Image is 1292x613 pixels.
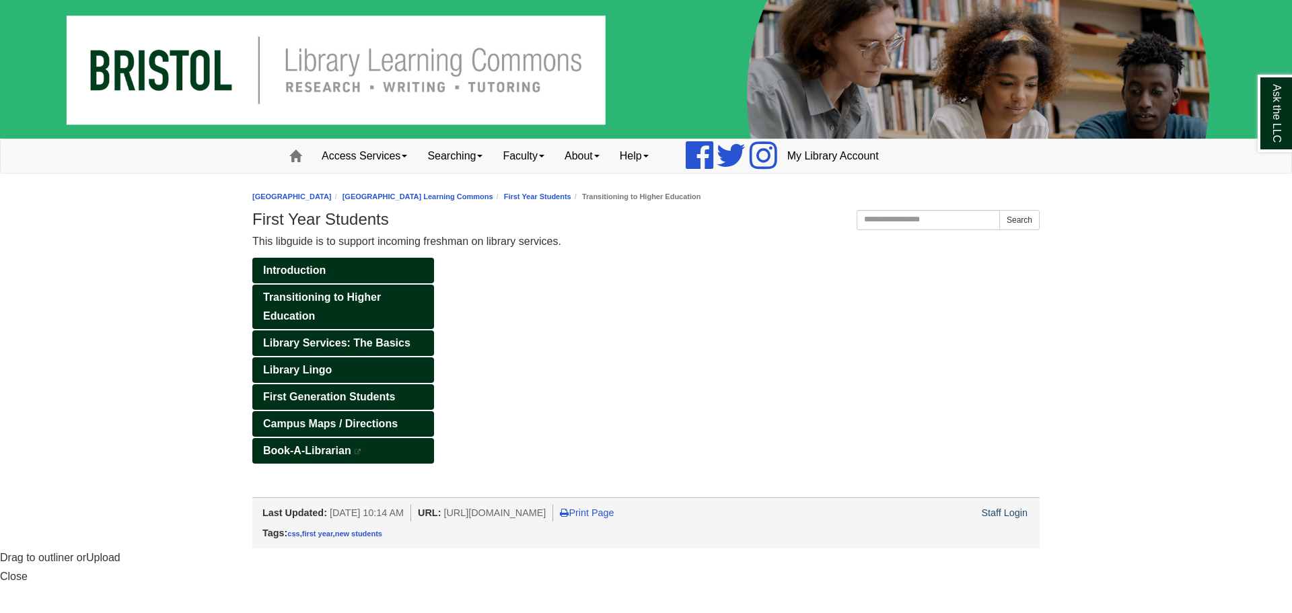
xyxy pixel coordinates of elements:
[263,337,410,349] span: Library Services: The Basics
[252,357,434,383] a: Library Lingo
[443,507,546,518] span: [URL][DOMAIN_NAME]
[252,285,434,329] a: Transitioning to Higher Education
[418,507,441,518] span: URL:
[263,391,395,402] span: First Generation Students
[252,411,434,437] a: Campus Maps / Directions
[86,552,120,563] span: Upload
[263,264,326,276] span: Introduction
[252,236,561,247] span: This libguide is to support incoming freshman on library services.
[999,210,1040,230] button: Search
[263,364,332,375] span: Library Lingo
[262,528,287,538] span: Tags:
[287,530,299,538] a: css
[981,507,1028,518] a: Staff Login
[252,384,434,410] a: First Generation Students
[252,192,332,201] a: [GEOGRAPHIC_DATA]
[560,507,614,518] a: Print Page
[560,508,569,517] i: Print Page
[252,190,1040,203] nav: breadcrumb
[252,210,1040,229] h1: First Year Students
[263,445,351,456] span: Book-A-Librarian
[263,291,381,322] span: Transitioning to Higher Education
[252,258,434,464] div: Guide Pages
[302,530,333,538] a: first year
[252,438,434,464] a: Book-A-Librarian
[252,258,434,283] a: Introduction
[312,139,417,173] a: Access Services
[263,418,398,429] span: Campus Maps / Directions
[343,192,493,201] a: [GEOGRAPHIC_DATA] Learning Commons
[417,139,493,173] a: Searching
[335,530,382,538] a: new students
[252,330,434,356] a: Library Services: The Basics
[554,139,610,173] a: About
[330,507,404,518] span: [DATE] 10:14 AM
[493,139,554,173] a: Faculty
[610,139,659,173] a: Help
[262,507,327,518] span: Last Updated:
[504,192,571,201] a: First Year Students
[287,530,382,538] span: , ,
[777,139,889,173] a: My Library Account
[571,190,701,203] li: Transitioning to Higher Education
[354,449,362,455] i: This link opens in a new window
